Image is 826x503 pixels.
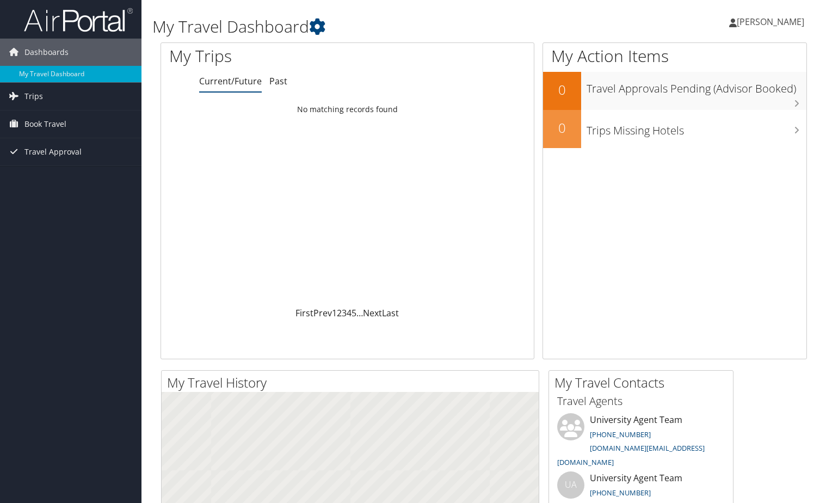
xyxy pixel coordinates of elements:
a: 3 [342,307,347,319]
h2: My Travel History [167,373,539,392]
span: Dashboards [24,39,69,66]
a: [PHONE_NUMBER] [590,488,651,498]
h2: 0 [543,119,581,137]
a: Current/Future [199,75,262,87]
a: 5 [352,307,356,319]
li: University Agent Team [552,413,730,471]
a: [PHONE_NUMBER] [590,430,651,439]
div: UA [557,471,584,499]
img: airportal-logo.png [24,7,133,33]
a: First [295,307,313,319]
a: [DOMAIN_NAME][EMAIL_ADDRESS][DOMAIN_NAME] [557,443,705,467]
h3: Travel Approvals Pending (Advisor Booked) [587,76,806,96]
a: 1 [332,307,337,319]
h2: My Travel Contacts [554,373,733,392]
h1: My Trips [169,45,370,68]
h3: Trips Missing Hotels [587,118,806,138]
a: [PERSON_NAME] [729,5,815,38]
a: 0Travel Approvals Pending (Advisor Booked) [543,72,806,110]
h1: My Travel Dashboard [152,15,594,38]
a: Last [382,307,399,319]
a: Prev [313,307,332,319]
h3: Travel Agents [557,394,725,409]
span: Travel Approval [24,138,82,165]
span: Book Travel [24,111,66,138]
span: [PERSON_NAME] [737,16,804,28]
a: 0Trips Missing Hotels [543,110,806,148]
span: Trips [24,83,43,110]
a: 2 [337,307,342,319]
h1: My Action Items [543,45,806,68]
a: Past [269,75,287,87]
a: 4 [347,307,352,319]
td: No matching records found [161,100,534,119]
span: … [356,307,363,319]
a: Next [363,307,382,319]
h2: 0 [543,81,581,99]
